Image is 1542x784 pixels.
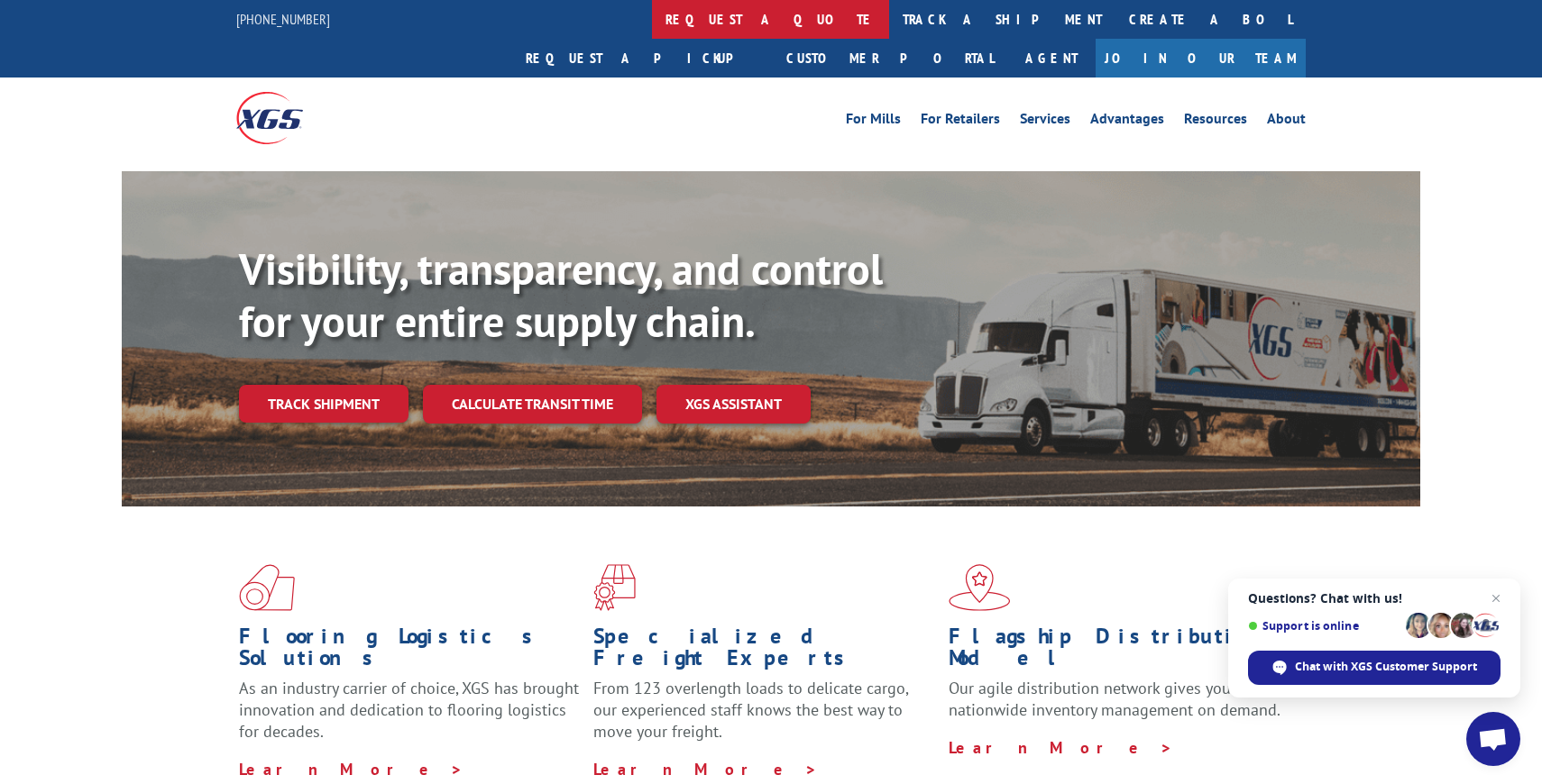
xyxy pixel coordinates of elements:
[236,10,330,28] a: [PHONE_NUMBER]
[773,39,1007,77] a: Customer Portal
[1248,651,1501,685] div: Chat with XGS Customer Support
[239,759,464,779] a: Learn More >
[1007,39,1096,77] a: Agent
[239,678,579,742] span: As an industry carrier of choice, XGS has brought innovation and dedication to flooring logistics...
[949,737,1173,758] a: Learn More >
[512,39,773,77] a: Request a pickup
[1184,112,1247,132] a: Resources
[1090,112,1164,132] a: Advantages
[239,241,883,349] b: Visibility, transparency, and control for your entire supply chain.
[239,385,408,423] a: Track shipment
[1248,619,1400,633] span: Support is online
[1267,112,1306,132] a: About
[593,678,934,758] p: From 123 overlength loads to delicate cargo, our experienced staff knows the best way to move you...
[239,564,295,611] img: xgs-icon-total-supply-chain-intelligence-red
[949,625,1290,678] h1: Flagship Distribution Model
[239,625,580,678] h1: Flooring Logistics Solutions
[593,564,636,611] img: xgs-icon-focused-on-flooring-red
[949,678,1280,720] span: Our agile distribution network gives you nationwide inventory management on demand.
[423,385,642,424] a: Calculate transit time
[656,385,811,424] a: XGS ASSISTANT
[949,564,1011,611] img: xgs-icon-flagship-distribution-model-red
[1466,712,1520,766] div: Open chat
[1248,591,1501,606] span: Questions? Chat with us!
[593,625,934,678] h1: Specialized Freight Experts
[593,759,818,779] a: Learn More >
[921,112,1000,132] a: For Retailers
[1485,588,1507,609] span: Close chat
[1020,112,1070,132] a: Services
[1295,659,1477,675] span: Chat with XGS Customer Support
[846,112,901,132] a: For Mills
[1096,39,1306,77] a: Join Our Team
